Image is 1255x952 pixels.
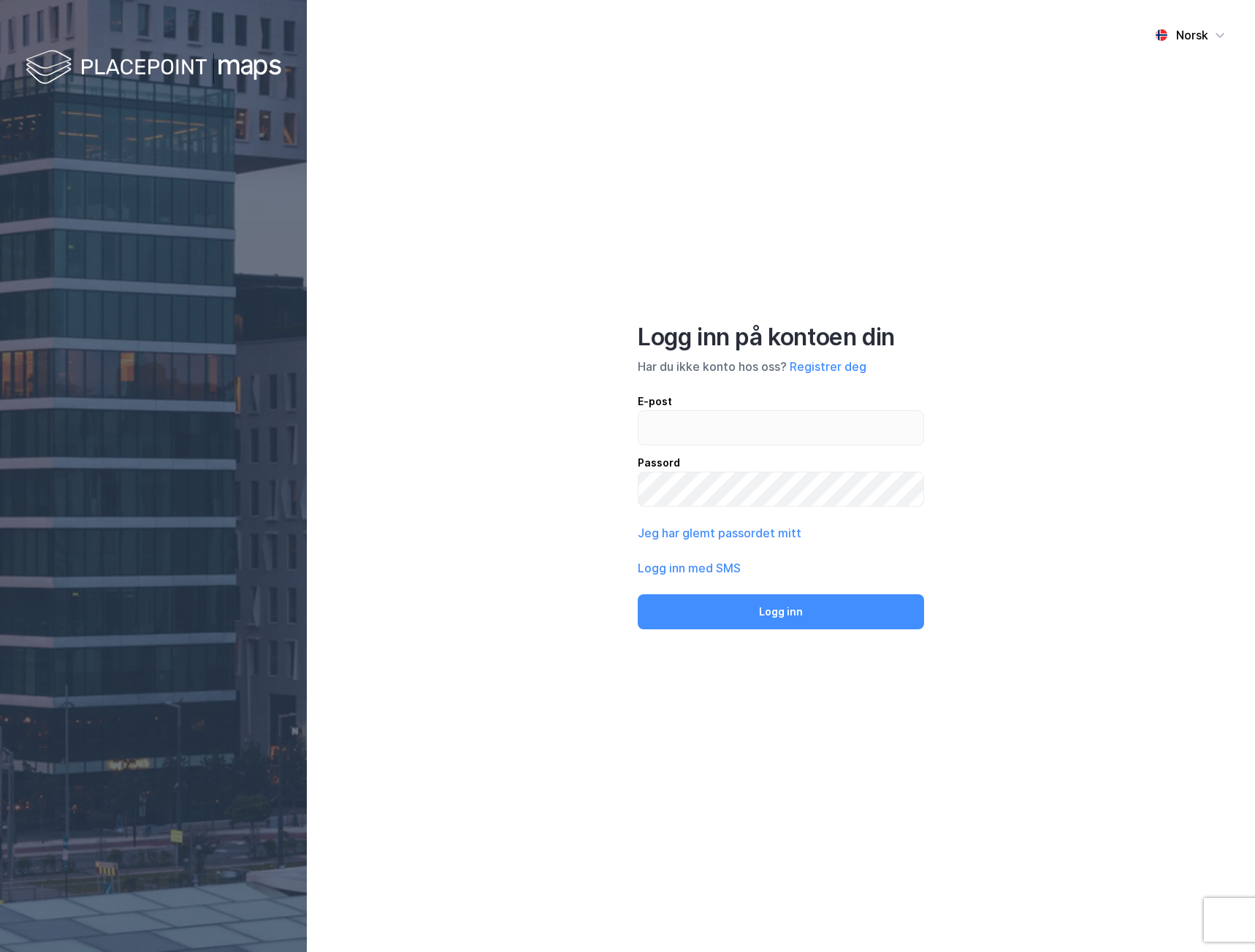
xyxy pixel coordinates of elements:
button: Registrer deg [790,358,866,375]
div: E-post [638,393,924,410]
div: Logg inn på kontoen din [638,323,924,352]
div: Passord [638,454,924,472]
div: Har du ikke konto hos oss? [638,358,924,375]
button: Logg inn med SMS [638,559,741,577]
img: logo-white.f07954bde2210d2a523dddb988cd2aa7.svg [26,47,281,90]
div: Norsk [1176,26,1208,44]
button: Jeg har glemt passordet mitt [638,524,801,542]
button: Logg inn [638,594,924,629]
